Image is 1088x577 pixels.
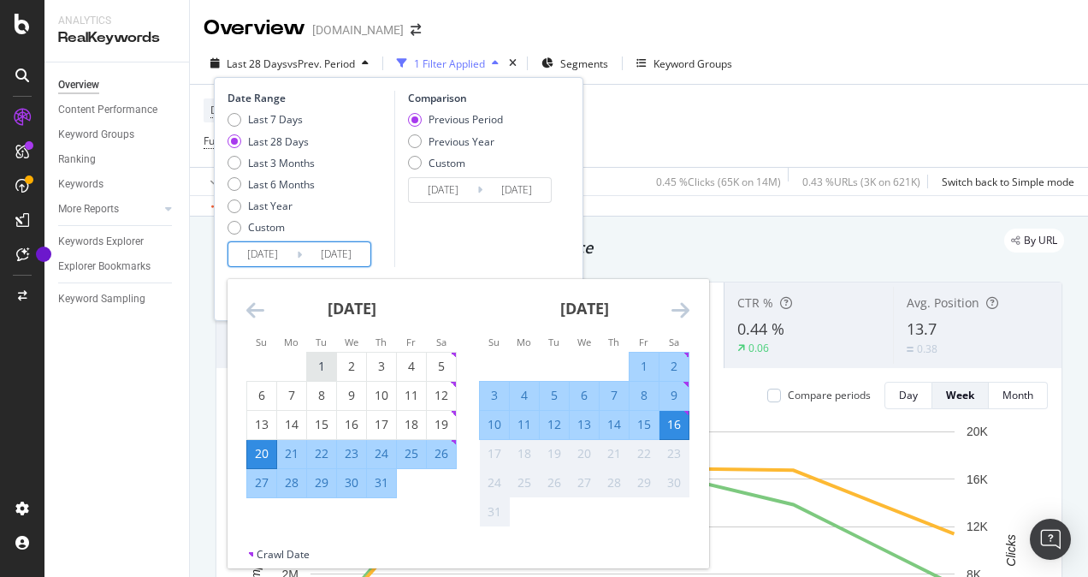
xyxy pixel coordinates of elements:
div: 30 [337,474,366,491]
div: 23 [337,445,366,462]
strong: [DATE] [328,298,376,318]
div: 17 [367,416,396,433]
div: Previous Period [408,112,503,127]
div: 31 [480,503,509,520]
div: Date Range [228,91,390,105]
div: 4 [510,387,539,404]
a: Keyword Sampling [58,290,177,308]
input: Start Date [228,242,297,266]
td: Selected. Friday, August 8, 2025 [630,381,659,410]
div: Keywords Explorer [58,233,144,251]
button: Switch back to Simple mode [935,168,1074,195]
div: 0.45 % Clicks ( 65K on 14M ) [656,175,781,189]
td: Selected. Friday, August 1, 2025 [630,352,659,381]
div: 3 [367,358,396,375]
span: Full URL [204,134,241,148]
div: Open Intercom Messenger [1030,519,1071,560]
div: 6 [247,387,276,404]
td: Selected as end date. Saturday, August 16, 2025 [659,410,689,439]
span: Avg. Position [907,294,979,311]
small: Tu [316,336,327,348]
td: Selected. Thursday, July 24, 2025 [367,439,397,468]
div: arrow-right-arrow-left [411,24,421,36]
div: 23 [659,445,689,462]
div: Explorer Bookmarks [58,258,151,276]
div: 3 [480,387,509,404]
div: 16 [659,416,689,433]
div: Last 7 Days [248,112,303,127]
div: 11 [397,387,426,404]
div: 26 [540,474,569,491]
div: 18 [397,416,426,433]
div: Previous Year [429,134,494,149]
text: 16K [967,473,989,486]
div: Switch back to Simple mode [942,175,1074,189]
td: Selected. Thursday, August 14, 2025 [600,410,630,439]
div: 30 [659,474,689,491]
button: 1 Filter Applied [390,50,506,77]
span: Segments [560,57,608,71]
small: Th [608,336,619,348]
div: Keyword Groups [58,126,134,144]
td: Not available. Wednesday, August 27, 2025 [570,468,600,497]
div: Crawl Date [257,547,310,562]
div: 31 [367,474,396,491]
div: Compare periods [788,388,871,402]
div: More Reports [58,200,119,218]
td: Selected. Wednesday, July 23, 2025 [337,439,367,468]
div: 20 [570,445,599,462]
div: 5 [427,358,456,375]
div: Last 7 Days [228,112,315,127]
text: Clicks [1004,534,1018,566]
td: Selected. Monday, July 28, 2025 [277,468,307,497]
button: Last 28 DaysvsPrev. Period [204,50,375,77]
div: Comparison [408,91,557,105]
div: 28 [277,474,306,491]
div: 14 [600,416,629,433]
div: Move forward to switch to the next month. [671,300,689,321]
div: 12 [540,416,569,433]
div: Calendar [228,279,708,547]
div: Last 6 Months [228,177,315,192]
div: Week [946,388,974,402]
input: End Date [302,242,370,266]
div: Analytics [58,14,175,28]
input: End Date [482,178,551,202]
div: 10 [480,416,509,433]
td: Selected. Monday, July 21, 2025 [277,439,307,468]
div: Move backward to switch to the previous month. [246,300,264,321]
td: Choose Thursday, July 17, 2025 as your check-in date. It’s available. [367,410,397,439]
small: Su [256,336,267,348]
div: RealKeywords [58,28,175,48]
div: 11 [510,416,539,433]
td: Choose Thursday, July 10, 2025 as your check-in date. It’s available. [367,381,397,410]
div: Keyword Groups [653,57,732,71]
div: Tooltip anchor [36,247,51,262]
span: CTR % [737,294,773,311]
div: 29 [630,474,659,491]
td: Choose Wednesday, July 16, 2025 as your check-in date. It’s available. [337,410,367,439]
div: 1 [630,358,659,375]
td: Selected. Friday, July 25, 2025 [397,439,427,468]
div: 15 [630,416,659,433]
div: Previous Year [408,134,503,149]
div: Custom [408,156,503,170]
td: Not available. Tuesday, August 19, 2025 [540,439,570,468]
a: Keywords Explorer [58,233,177,251]
div: Last 6 Months [248,177,315,192]
td: Selected. Saturday, July 26, 2025 [427,439,457,468]
div: Overview [58,76,99,94]
td: Choose Wednesday, July 2, 2025 as your check-in date. It’s available. [337,352,367,381]
td: Selected. Sunday, August 3, 2025 [480,381,510,410]
small: Fr [406,336,416,348]
td: Choose Friday, July 4, 2025 as your check-in date. It’s available. [397,352,427,381]
td: Not available. Sunday, August 24, 2025 [480,468,510,497]
a: Ranking [58,151,177,169]
td: Choose Monday, July 7, 2025 as your check-in date. It’s available. [277,381,307,410]
button: Apply [204,168,253,195]
div: 26 [427,445,456,462]
input: Start Date [409,178,477,202]
div: 24 [480,474,509,491]
div: 1 [307,358,336,375]
div: 25 [510,474,539,491]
